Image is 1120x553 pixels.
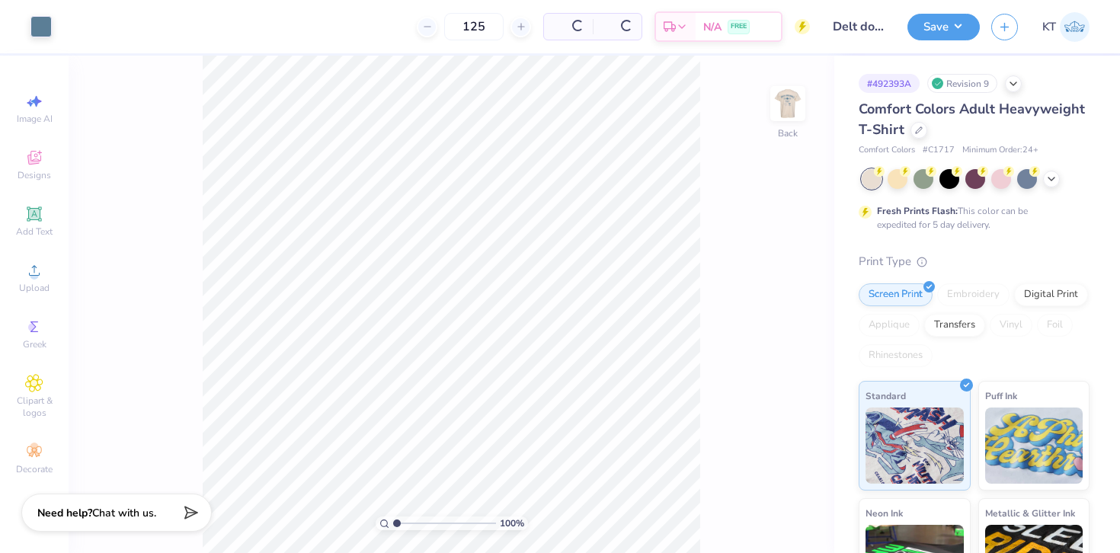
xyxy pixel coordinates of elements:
[985,505,1075,521] span: Metallic & Glitter Ink
[1042,12,1090,42] a: KT
[859,344,933,367] div: Rhinestones
[19,282,50,294] span: Upload
[985,388,1017,404] span: Puff Ink
[1037,314,1073,337] div: Foil
[859,144,915,157] span: Comfort Colors
[985,408,1083,484] img: Puff Ink
[731,21,747,32] span: FREE
[877,204,1064,232] div: This color can be expedited for 5 day delivery.
[500,516,524,530] span: 100 %
[859,74,920,93] div: # 492393A
[866,408,964,484] img: Standard
[866,505,903,521] span: Neon Ink
[924,314,985,337] div: Transfers
[859,283,933,306] div: Screen Print
[877,205,958,217] strong: Fresh Prints Flash:
[927,74,997,93] div: Revision 9
[23,338,46,350] span: Greek
[444,13,504,40] input: – –
[16,463,53,475] span: Decorate
[37,506,92,520] strong: Need help?
[937,283,1010,306] div: Embroidery
[1014,283,1088,306] div: Digital Print
[1042,18,1056,36] span: KT
[859,314,920,337] div: Applique
[859,253,1090,270] div: Print Type
[8,395,61,419] span: Clipart & logos
[773,88,803,119] img: Back
[990,314,1032,337] div: Vinyl
[962,144,1038,157] span: Minimum Order: 24 +
[778,126,798,140] div: Back
[866,388,906,404] span: Standard
[859,100,1085,139] span: Comfort Colors Adult Heavyweight T-Shirt
[703,19,722,35] span: N/A
[1060,12,1090,42] img: Kaya Tong
[923,144,955,157] span: # C1717
[18,169,51,181] span: Designs
[907,14,980,40] button: Save
[17,113,53,125] span: Image AI
[92,506,156,520] span: Chat with us.
[821,11,896,42] input: Untitled Design
[16,225,53,238] span: Add Text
